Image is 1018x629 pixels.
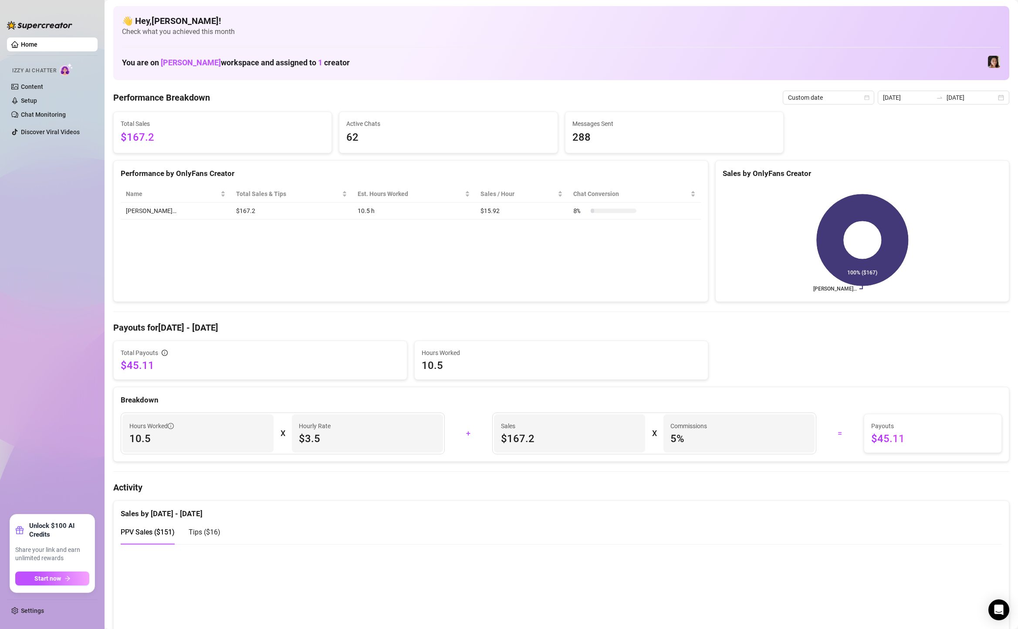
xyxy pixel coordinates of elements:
[121,358,400,372] span: $45.11
[21,129,80,135] a: Discover Viral Videos
[573,206,587,216] span: 8 %
[947,93,996,102] input: End date
[121,186,231,203] th: Name
[788,91,869,104] span: Custom date
[422,348,701,358] span: Hours Worked
[121,394,1002,406] div: Breakdown
[475,186,568,203] th: Sales / Hour
[21,97,37,104] a: Setup
[422,358,701,372] span: 10.5
[670,421,707,431] article: Commissions
[936,94,943,101] span: to
[281,426,285,440] div: X
[121,119,325,129] span: Total Sales
[122,27,1001,37] span: Check what you achieved this month
[189,528,220,536] span: Tips ( $16 )
[162,350,168,356] span: info-circle
[475,203,568,220] td: $15.92
[236,189,341,199] span: Total Sales & Tips
[670,432,808,446] span: 5 %
[122,15,1001,27] h4: 👋 Hey, [PERSON_NAME] !
[29,521,89,539] strong: Unlock $100 AI Credits
[15,526,24,534] span: gift
[121,348,158,358] span: Total Payouts
[299,421,331,431] article: Hourly Rate
[346,119,550,129] span: Active Chats
[358,189,463,199] div: Est. Hours Worked
[113,321,1009,334] h4: Payouts for [DATE] - [DATE]
[121,168,701,179] div: Performance by OnlyFans Creator
[988,599,1009,620] div: Open Intercom Messenger
[121,129,325,146] span: $167.2
[21,111,66,118] a: Chat Monitoring
[21,41,37,48] a: Home
[864,95,869,100] span: calendar
[121,203,231,220] td: [PERSON_NAME]…
[7,21,72,30] img: logo-BBDzfeDw.svg
[21,607,44,614] a: Settings
[15,572,89,585] button: Start nowarrow-right
[822,426,859,440] div: =
[126,189,219,199] span: Name
[871,421,994,431] span: Payouts
[113,91,210,104] h4: Performance Breakdown
[572,129,776,146] span: 288
[480,189,556,199] span: Sales / Hour
[168,423,174,429] span: info-circle
[450,426,487,440] div: +
[231,203,353,220] td: $167.2
[231,186,353,203] th: Total Sales & Tips
[501,432,638,446] span: $167.2
[64,575,71,582] span: arrow-right
[299,432,436,446] span: $3.5
[113,481,1009,494] h4: Activity
[121,528,175,536] span: PPV Sales ( $151 )
[352,203,475,220] td: 10.5 h
[883,93,933,102] input: Start date
[988,56,1000,68] img: Luna
[129,432,267,446] span: 10.5
[12,67,56,75] span: Izzy AI Chatter
[15,546,89,563] span: Share your link and earn unlimited rewards
[121,501,1002,520] div: Sales by [DATE] - [DATE]
[161,58,221,67] span: [PERSON_NAME]
[60,63,73,76] img: AI Chatter
[573,189,689,199] span: Chat Conversion
[572,119,776,129] span: Messages Sent
[129,421,174,431] span: Hours Worked
[813,286,857,292] text: [PERSON_NAME]…
[122,58,350,68] h1: You are on workspace and assigned to creator
[318,58,322,67] span: 1
[21,83,43,90] a: Content
[652,426,656,440] div: X
[568,186,701,203] th: Chat Conversion
[501,421,638,431] span: Sales
[34,575,61,582] span: Start now
[723,168,1002,179] div: Sales by OnlyFans Creator
[871,432,994,446] span: $45.11
[346,129,550,146] span: 62
[936,94,943,101] span: swap-right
